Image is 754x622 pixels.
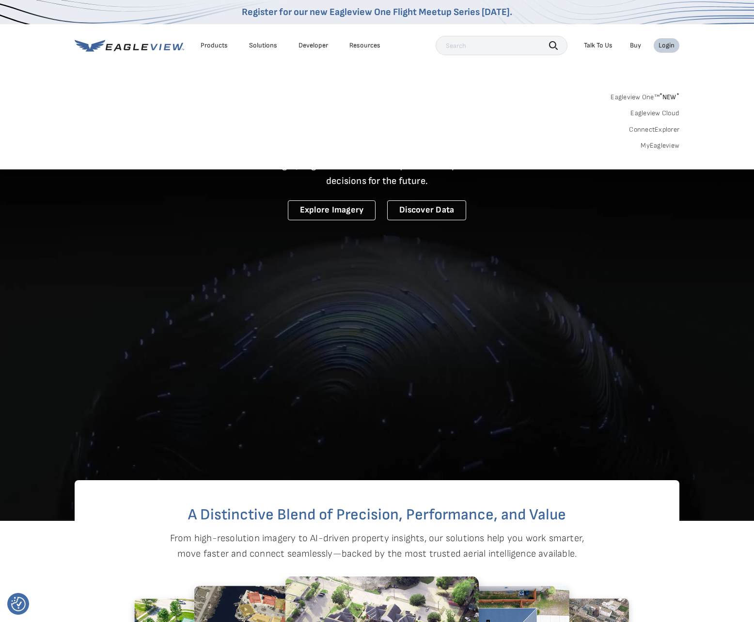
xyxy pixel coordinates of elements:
a: Eagleview Cloud [630,109,679,118]
a: Discover Data [387,200,466,220]
a: Developer [298,41,328,50]
div: Products [201,41,228,50]
div: Talk To Us [584,41,613,50]
div: Resources [349,41,380,50]
input: Search [436,36,567,55]
a: Buy [630,41,641,50]
a: ConnectExplorer [629,125,679,134]
a: Explore Imagery [288,200,376,220]
a: MyEagleview [641,141,679,150]
button: Consent Preferences [11,597,26,611]
div: Solutions [249,41,277,50]
span: NEW [660,93,679,101]
a: Eagleview One™*NEW* [611,90,679,101]
div: Login [659,41,675,50]
img: Revisit consent button [11,597,26,611]
a: Register for our new Eagleview One Flight Meetup Series [DATE]. [242,6,512,18]
h2: A Distinctive Blend of Precision, Performance, and Value [113,507,641,523]
p: From high-resolution imagery to AI-driven property insights, our solutions help you work smarter,... [170,531,584,561]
